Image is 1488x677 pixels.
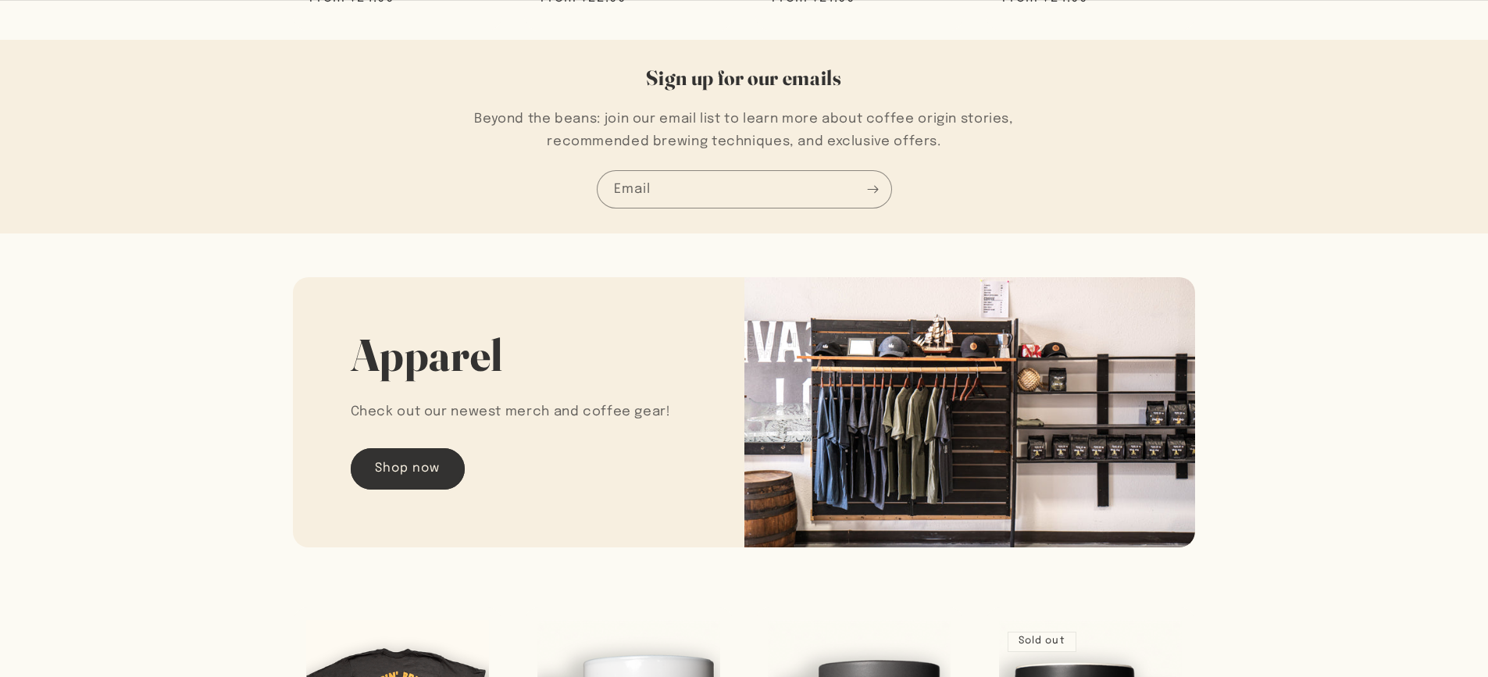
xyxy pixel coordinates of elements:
p: Check out our newest merch and coffee gear! [351,401,671,424]
p: Beyond the beans: join our email list to learn more about coffee origin stories, recommended brew... [457,108,1031,154]
input: Email [598,171,891,208]
a: Shop now [351,448,465,490]
button: Subscribe [855,170,890,208]
h2: Apparel [351,326,504,384]
h2: Sign up for our emails [74,65,1415,91]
